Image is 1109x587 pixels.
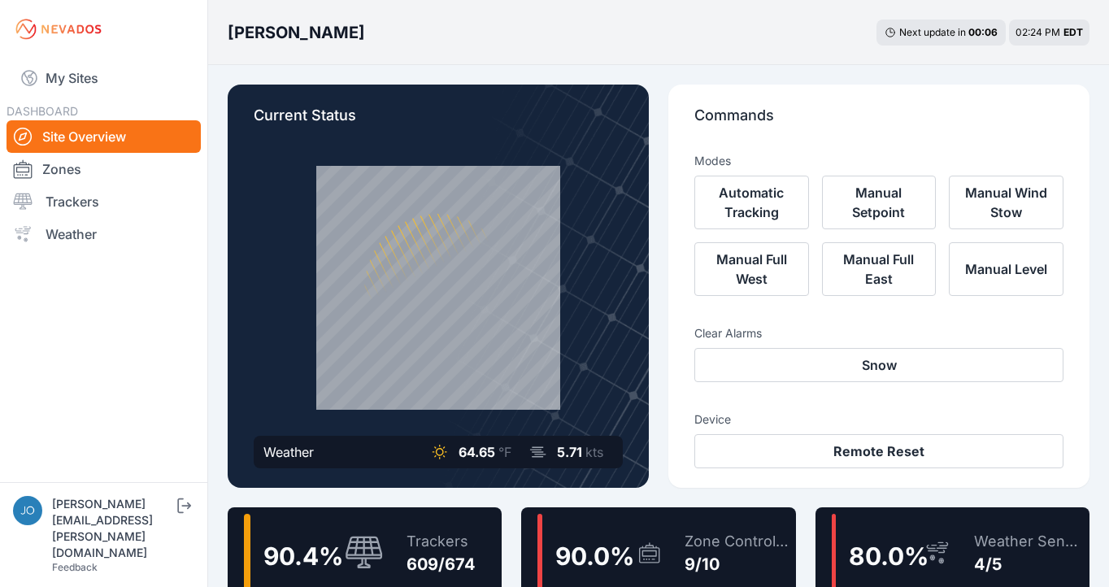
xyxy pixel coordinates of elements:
a: Zones [7,153,201,185]
span: 90.4 % [263,541,343,571]
div: 00 : 06 [968,26,998,39]
span: 5.71 [557,444,582,460]
span: °F [498,444,511,460]
div: 9/10 [685,553,789,576]
div: 609/674 [407,553,476,576]
h3: Modes [694,153,731,169]
div: 4/5 [974,553,1083,576]
div: [PERSON_NAME][EMAIL_ADDRESS][PERSON_NAME][DOMAIN_NAME] [52,496,174,561]
nav: Breadcrumb [228,11,365,54]
a: Site Overview [7,120,201,153]
button: Manual Full West [694,242,809,296]
span: 80.0 % [849,541,929,571]
span: 64.65 [459,444,495,460]
button: Manual Wind Stow [949,176,1063,229]
div: Trackers [407,530,476,553]
h3: [PERSON_NAME] [228,21,365,44]
img: Nevados [13,16,104,42]
span: DASHBOARD [7,104,78,118]
h3: Device [694,411,1063,428]
a: Feedback [52,561,98,573]
button: Manual Full East [822,242,937,296]
span: 02:24 PM [1015,26,1060,38]
button: Remote Reset [694,434,1063,468]
button: Manual Setpoint [822,176,937,229]
span: Next update in [899,26,966,38]
a: Weather [7,218,201,250]
img: joe.mikula@nevados.solar [13,496,42,525]
div: Weather Sensors [974,530,1083,553]
button: Automatic Tracking [694,176,809,229]
span: 90.0 % [555,541,634,571]
h3: Clear Alarms [694,325,1063,341]
button: Manual Level [949,242,1063,296]
p: Current Status [254,104,623,140]
button: Snow [694,348,1063,382]
p: Commands [694,104,1063,140]
div: Weather [263,442,314,462]
a: My Sites [7,59,201,98]
span: kts [585,444,603,460]
span: EDT [1063,26,1083,38]
div: Zone Controllers [685,530,789,553]
a: Trackers [7,185,201,218]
